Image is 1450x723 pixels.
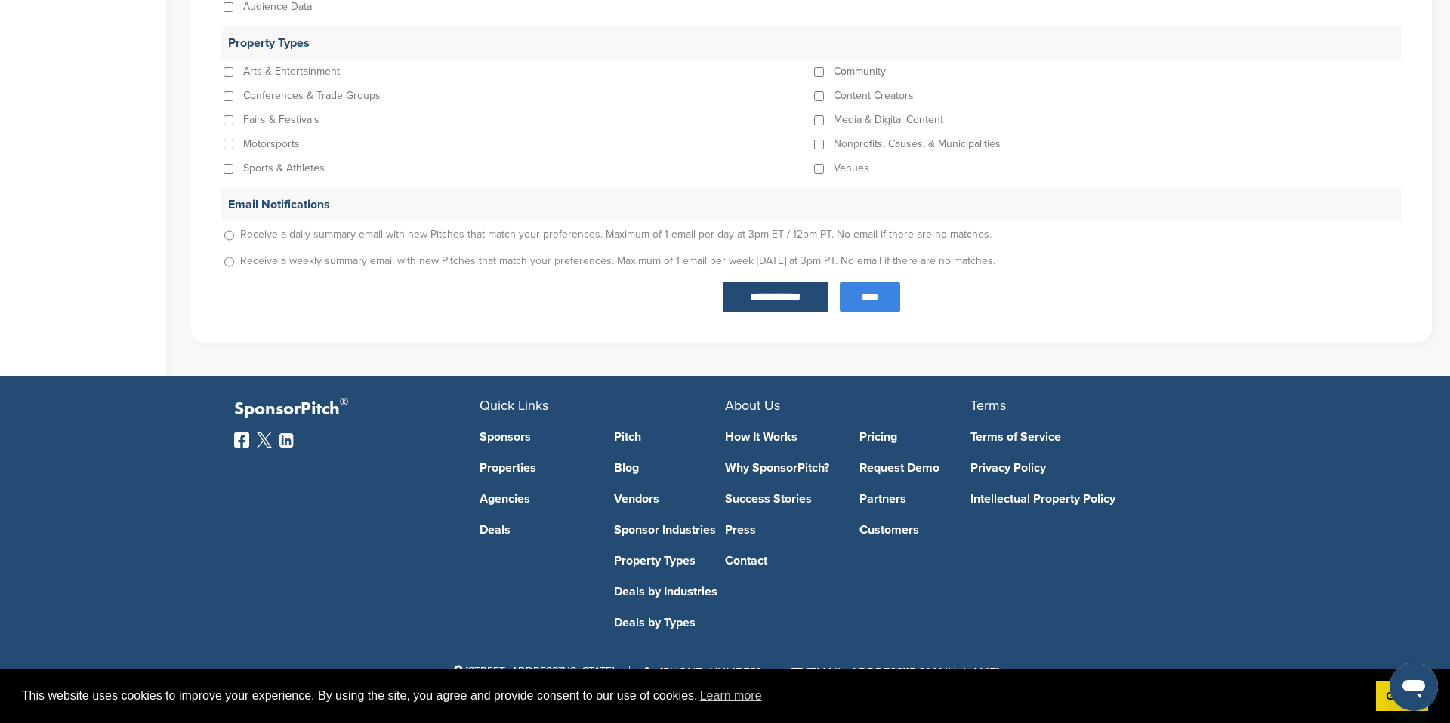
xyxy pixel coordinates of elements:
[725,431,837,443] a: How It Works
[480,462,591,474] a: Properties
[859,493,971,505] a: Partners
[645,665,760,680] a: [PHONE_NUMBER]
[614,462,726,474] a: Blog
[970,431,1193,443] a: Terms of Service
[859,431,971,443] a: Pricing
[725,462,837,474] a: Why SponsorPitch?
[451,665,614,678] span: [STREET_ADDRESS][US_STATE]
[243,60,340,84] p: Arts & Entertainment
[725,397,780,414] span: About Us
[240,221,992,248] p: Receive a daily summary email with new Pitches that match your preferences. Maximum of 1 email pe...
[614,586,726,598] a: Deals by Industries
[240,248,995,274] p: Receive a weekly summary email with new Pitches that match your preferences. Maximum of 1 email p...
[340,392,348,411] span: ®
[480,493,591,505] a: Agencies
[1376,681,1428,712] a: dismiss cookie message
[725,555,837,567] a: Contact
[614,431,726,443] a: Pitch
[970,462,1193,474] a: Privacy Policy
[725,493,837,505] a: Success Stories
[698,685,764,707] a: learn more about cookies
[791,665,999,680] a: [EMAIL_ADDRESS][DOMAIN_NAME]
[859,524,971,536] a: Customers
[970,493,1193,505] a: Intellectual Property Policy
[834,156,869,180] p: Venues
[614,493,726,505] a: Vendors
[834,60,886,84] p: Community
[614,555,726,567] a: Property Types
[221,188,1402,221] p: Email Notifications
[834,108,943,132] p: Media & Digital Content
[614,617,726,629] a: Deals by Types
[725,524,837,536] a: Press
[234,432,249,448] img: Facebook
[614,524,726,536] a: Sponsor Industries
[834,84,914,108] p: Content Creators
[221,26,1402,60] p: Property Types
[480,397,548,414] span: Quick Links
[243,108,319,132] p: Fairs & Festivals
[257,432,272,448] img: Twitter
[22,685,1364,707] span: This website uses cookies to improve your experience. By using the site, you agree and provide co...
[859,462,971,474] a: Request Demo
[970,397,1006,414] span: Terms
[480,431,591,443] a: Sponsors
[1390,663,1438,711] iframe: Button to launch messaging window
[480,524,591,536] a: Deals
[243,84,381,108] p: Conferences & Trade Groups
[834,132,1001,156] p: Nonprofits, Causes, & Municipalities
[243,132,300,156] p: Motorsports
[243,156,325,180] p: Sports & Athletes
[234,398,480,420] p: SponsorPitch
